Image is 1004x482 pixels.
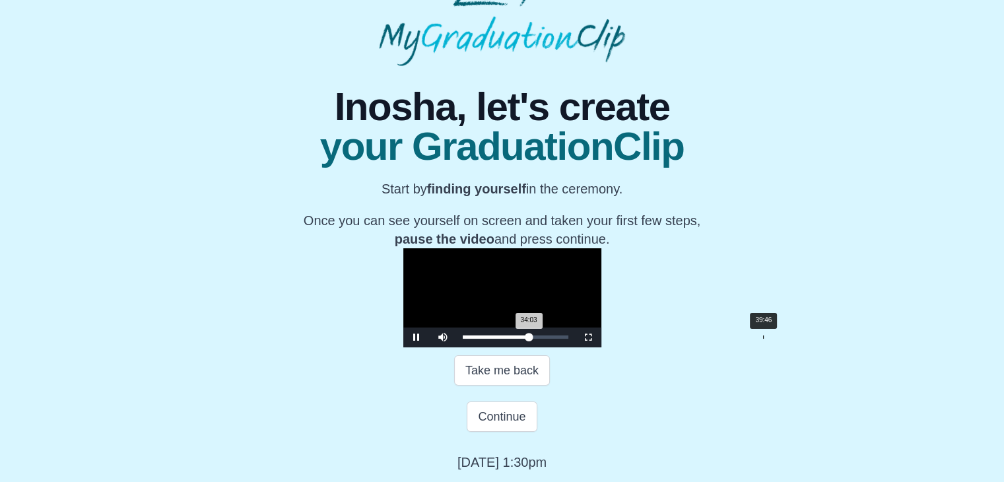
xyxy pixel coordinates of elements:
span: your GraduationClip [304,127,700,166]
div: Video Player [403,248,601,347]
p: [DATE] 1:30pm [457,453,547,471]
b: pause the video [395,232,494,246]
button: Mute [430,327,456,347]
p: Once you can see yourself on screen and taken your first few steps, and press continue. [304,211,700,248]
button: Fullscreen [575,327,601,347]
span: Inosha, let's create [304,87,700,127]
button: Pause [403,327,430,347]
div: Progress Bar [463,335,568,339]
b: finding yourself [427,182,526,196]
button: Continue [467,401,537,432]
p: Start by in the ceremony. [304,180,700,198]
button: Take me back [454,355,550,386]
